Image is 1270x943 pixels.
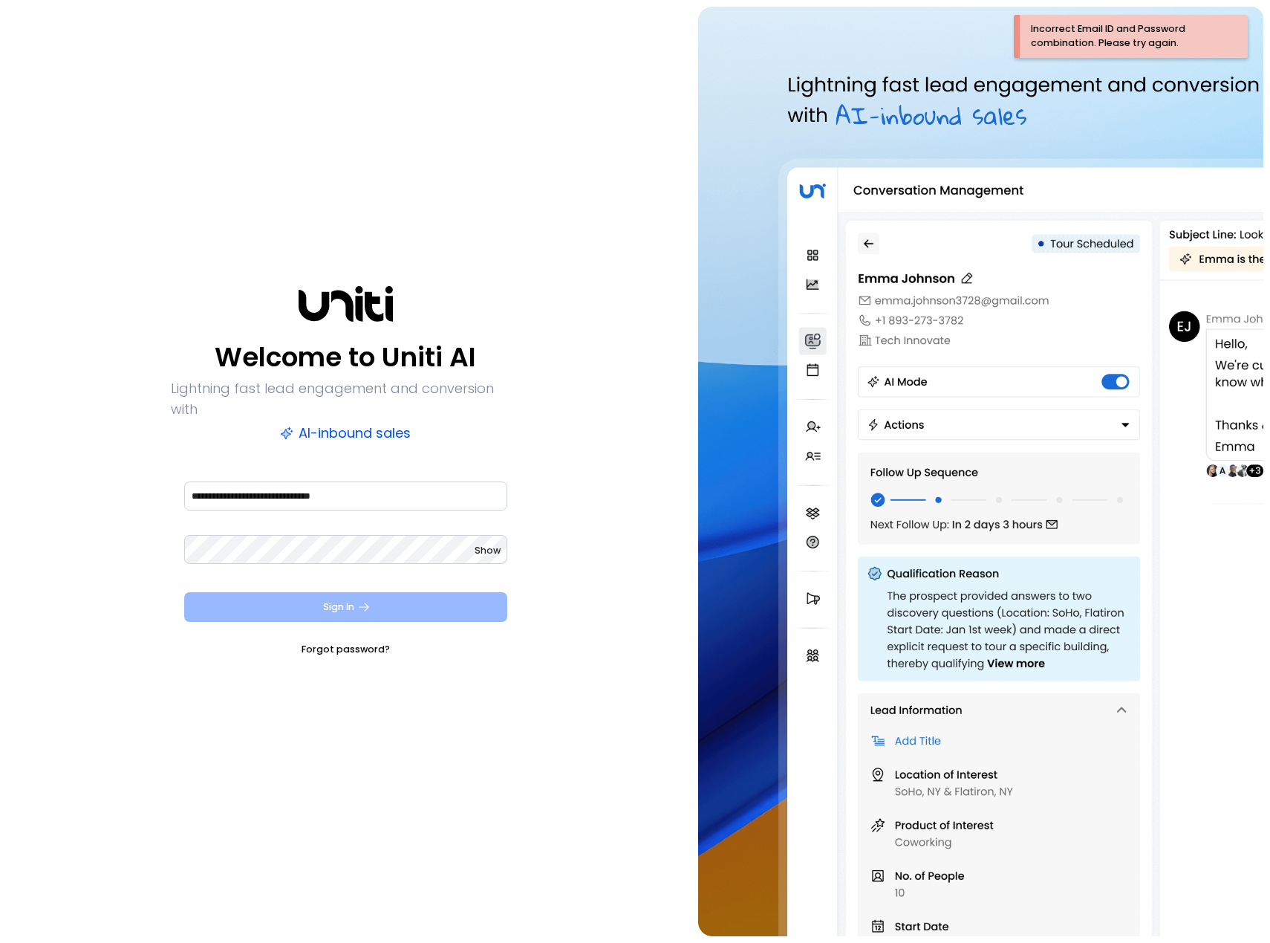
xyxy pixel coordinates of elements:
[184,592,508,622] button: Sign In
[698,7,1263,936] img: auth-hero.png
[280,423,411,444] p: AI-inbound sales
[171,378,521,420] p: Lightning fast lead engagement and conversion with
[302,642,390,657] a: Forgot password?
[475,543,501,558] button: Show
[215,340,476,375] p: Welcome to Uniti AI
[475,544,501,557] span: Show
[1031,22,1225,51] div: Incorrect Email ID and Password combination. Please try again.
